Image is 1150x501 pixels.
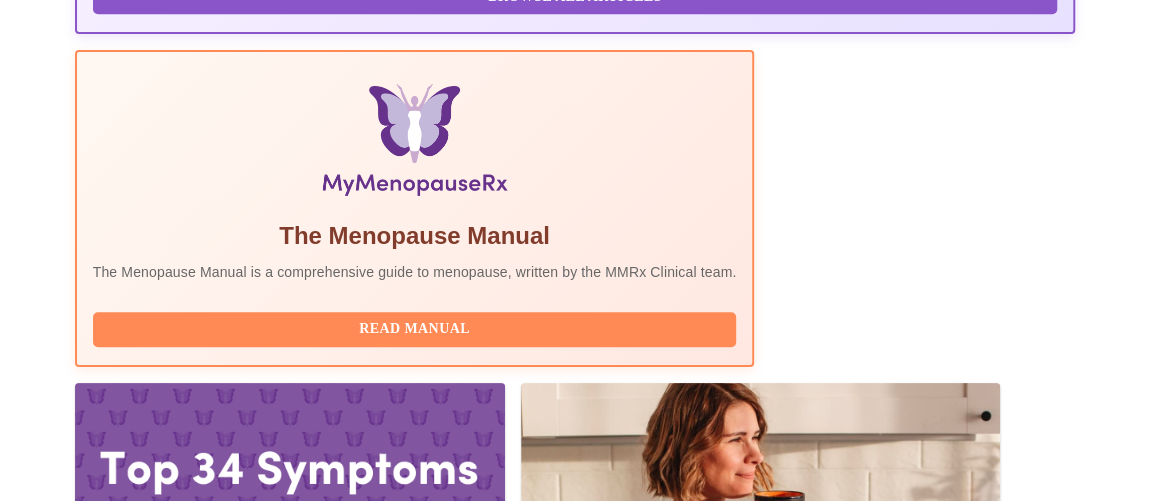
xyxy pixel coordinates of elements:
[93,319,742,336] a: Read Manual
[195,84,634,204] img: Menopause Manual
[93,312,737,347] button: Read Manual
[113,317,717,342] span: Read Manual
[93,262,737,282] p: The Menopause Manual is a comprehensive guide to menopause, written by the MMRx Clinical team.
[93,220,737,252] h5: The Menopause Manual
